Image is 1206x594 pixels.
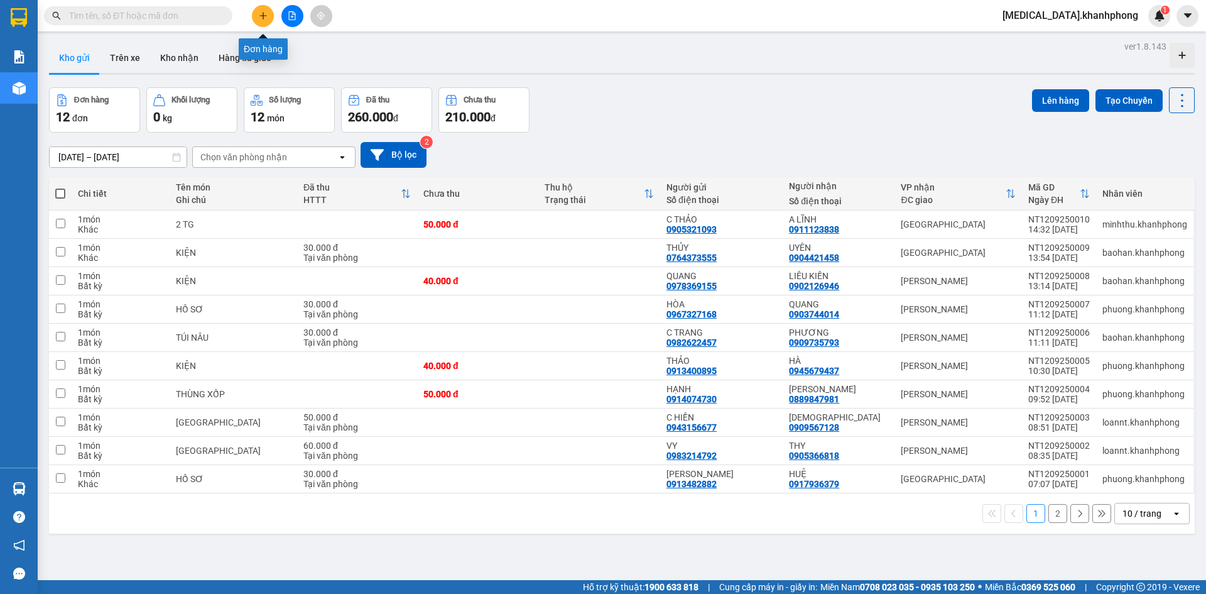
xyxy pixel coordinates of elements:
div: 0983214792 [666,451,717,461]
div: Bất kỳ [78,338,163,348]
div: UYÊN [789,243,888,253]
div: Chọn văn phòng nhận [200,151,287,163]
strong: 0369 525 060 [1021,582,1075,592]
div: 0943156677 [666,422,717,432]
button: Kho nhận [150,43,209,73]
th: Toggle SortBy [297,177,417,211]
span: [MEDICAL_DATA].khanhphong [992,8,1148,23]
button: file-add [281,5,303,27]
div: VP nhận [901,182,1005,192]
div: Đơn hàng [74,96,109,104]
div: Bất kỳ [78,366,163,376]
button: Lên hàng [1032,89,1089,112]
div: 10 / trang [1122,507,1161,520]
div: Khác [78,479,163,489]
div: HỒ SƠ [176,304,290,314]
div: TX [176,446,290,456]
div: 30.000 đ [303,243,411,253]
img: warehouse-icon [13,482,26,495]
span: đơn [72,113,88,123]
div: [GEOGRAPHIC_DATA] [901,474,1015,484]
span: đ [491,113,496,123]
div: Chưa thu [464,96,496,104]
div: ĐC giao [901,195,1005,205]
div: PHƯƠNG [789,327,888,338]
img: icon-new-feature [1154,10,1165,21]
div: Khối lượng [171,96,210,104]
div: 0905321093 [666,224,717,234]
div: baohan.khanhphong [1102,248,1187,258]
div: [PERSON_NAME] [901,361,1015,371]
div: VY [666,441,776,451]
div: Chi tiết [78,189,163,199]
span: Miền Bắc [985,580,1075,594]
div: NT1209250008 [1028,271,1090,281]
div: NT1209250001 [1028,469,1090,479]
div: 1 món [78,356,163,366]
div: 40.000 đ [423,361,533,371]
div: phuong.khanhphong [1102,361,1187,371]
div: 1 món [78,299,163,309]
svg: open [337,152,347,162]
div: HÀ [789,356,888,366]
div: THỦY [666,243,776,253]
button: 2 [1048,504,1067,523]
span: question-circle [13,511,25,523]
span: | [708,580,710,594]
svg: open [1171,509,1182,519]
div: Khác [78,253,163,263]
div: 0904421458 [789,253,839,263]
div: 07:07 [DATE] [1028,479,1090,489]
div: Tại văn phòng [303,422,411,432]
div: THÙNG XỐP [176,389,290,399]
div: Đã thu [366,96,389,104]
div: TÚI NÂU [176,333,290,343]
button: Hàng đã giao [209,43,281,73]
div: loannt.khanhphong [1102,446,1187,456]
div: NGUYỄN QUỐC SƠN [666,469,776,479]
div: baohan.khanhphong [1102,276,1187,286]
div: Tên món [176,182,290,192]
div: A LĨNH [789,214,888,224]
div: Đã thu [303,182,401,192]
sup: 2 [420,136,433,148]
div: 0945679437 [789,366,839,376]
button: Bộ lọc [361,142,426,168]
div: A THÁI [789,412,888,422]
span: ⚪️ [978,585,982,590]
img: solution-icon [13,50,26,63]
div: phuong.khanhphong [1102,474,1187,484]
div: minhthu.khanhphong [1102,219,1187,229]
div: HTTT [303,195,401,205]
div: 30.000 đ [303,469,411,479]
div: 08:51 [DATE] [1028,422,1090,432]
strong: 0708 023 035 - 0935 103 250 [860,582,975,592]
div: Người nhận [789,181,888,191]
div: 13:14 [DATE] [1028,281,1090,291]
div: [PERSON_NAME] [901,446,1015,456]
div: QUANG [789,299,888,309]
div: 1 món [78,271,163,281]
div: Số điện thoại [789,196,888,206]
img: warehouse-icon [13,82,26,95]
div: 1 món [78,214,163,224]
div: HỒ SƠ [176,474,290,484]
button: Đơn hàng12đơn [49,87,140,133]
div: QUANG [666,271,776,281]
div: 0967327168 [666,309,717,319]
button: Trên xe [100,43,150,73]
div: 50.000 đ [423,389,533,399]
div: Người gửi [666,182,776,192]
span: kg [163,113,172,123]
div: 0909567128 [789,422,839,432]
div: Bất kỳ [78,309,163,319]
div: phuong.khanhphong [1102,304,1187,314]
span: message [13,568,25,580]
div: NT1209250009 [1028,243,1090,253]
div: 0914074730 [666,394,717,404]
strong: 1900 633 818 [644,582,698,592]
span: Miền Nam [820,580,975,594]
div: 09:52 [DATE] [1028,394,1090,404]
div: 50.000 đ [303,412,411,422]
div: Số lượng [269,96,301,104]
